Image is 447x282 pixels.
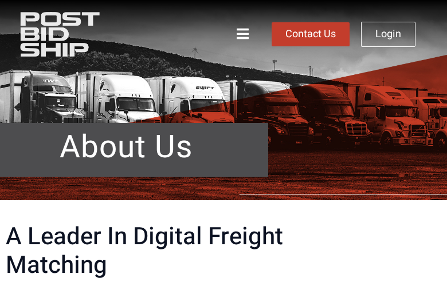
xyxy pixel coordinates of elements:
[6,223,338,280] span: A leader in Digital freight Matching
[361,22,415,47] a: Login
[272,22,350,46] a: Contact Us
[60,129,193,166] span: About Us
[20,12,145,57] img: PostBidShip
[375,29,401,39] span: Login
[285,29,336,39] span: Contact Us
